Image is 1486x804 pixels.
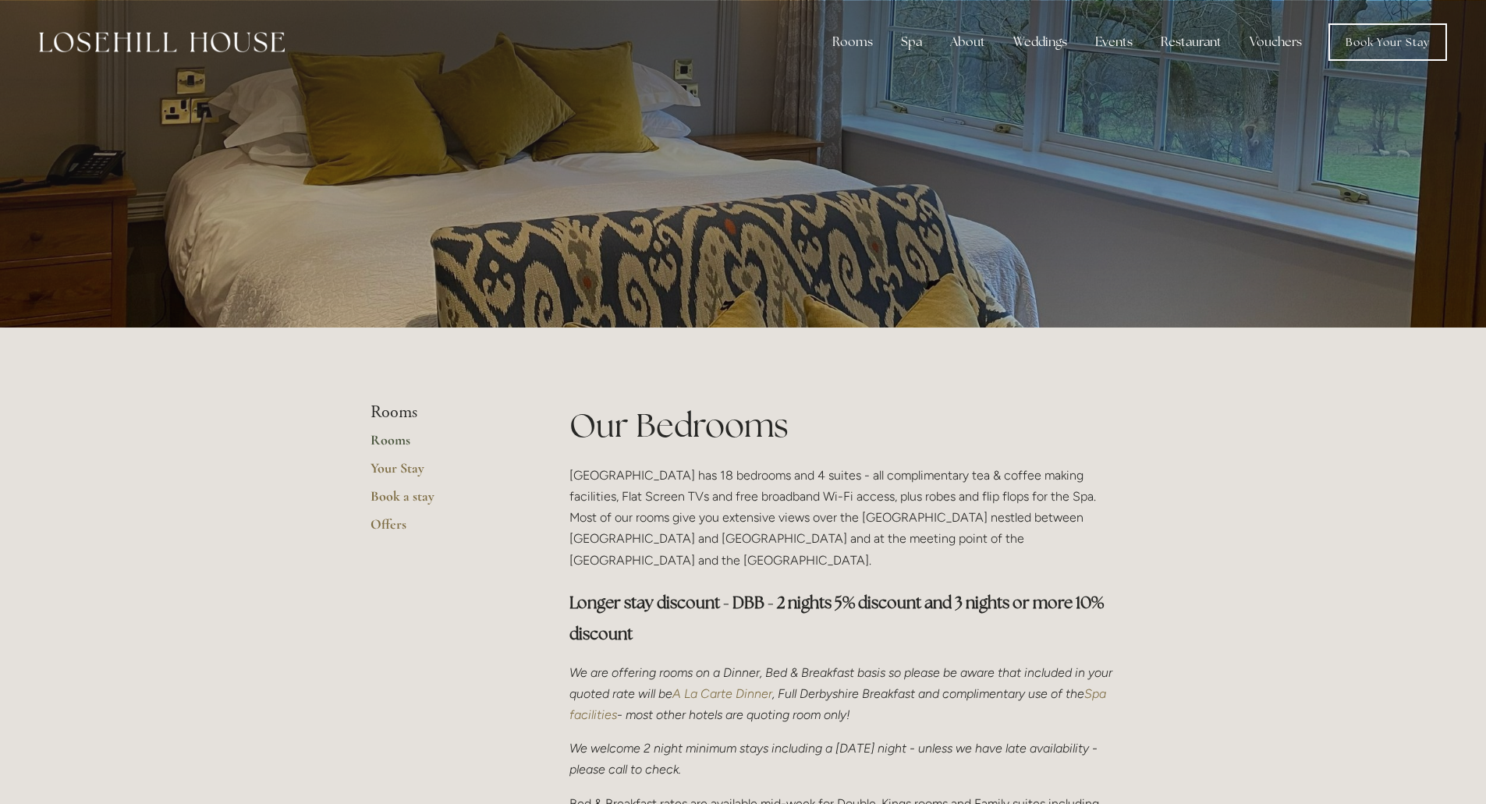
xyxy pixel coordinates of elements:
a: Rooms [371,431,520,459]
a: Book Your Stay [1328,23,1447,61]
a: A La Carte Dinner [672,686,772,701]
em: - most other hotels are quoting room only! [617,707,850,722]
div: About [938,27,998,58]
div: Events [1083,27,1145,58]
li: Rooms [371,402,520,423]
h1: Our Bedrooms [569,402,1116,448]
div: Restaurant [1148,27,1234,58]
a: Book a stay [371,487,520,515]
p: [GEOGRAPHIC_DATA] has 18 bedrooms and 4 suites - all complimentary tea & coffee making facilities... [569,465,1116,571]
div: Spa [888,27,935,58]
em: We welcome 2 night minimum stays including a [DATE] night - unless we have late availability - pl... [569,741,1101,777]
a: Your Stay [371,459,520,487]
img: Losehill House [39,32,285,52]
strong: Longer stay discount - DBB - 2 nights 5% discount and 3 nights or more 10% discount [569,592,1107,644]
div: Weddings [1001,27,1080,58]
em: , Full Derbyshire Breakfast and complimentary use of the [772,686,1084,701]
div: Rooms [820,27,885,58]
a: Vouchers [1237,27,1314,58]
em: We are offering rooms on a Dinner, Bed & Breakfast basis so please be aware that included in your... [569,665,1115,701]
a: Offers [371,515,520,544]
